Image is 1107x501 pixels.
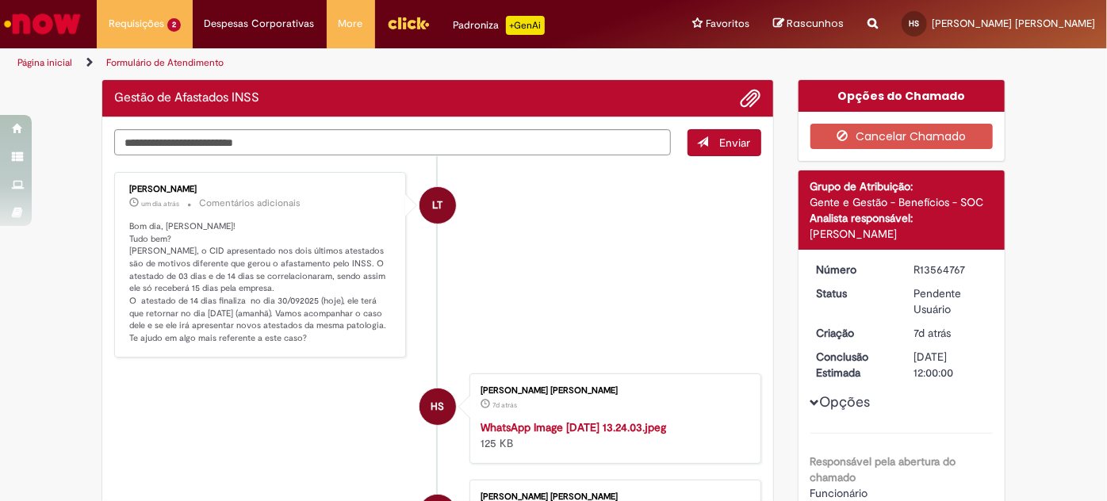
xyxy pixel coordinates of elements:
[114,129,671,155] textarea: Digite sua mensagem aqui...
[914,285,987,317] div: Pendente Usuário
[720,136,751,150] span: Enviar
[432,186,442,224] span: LT
[706,16,749,32] span: Favoritos
[114,91,259,105] h2: Gestão de Afastados INSS Histórico de tíquete
[481,420,666,434] a: WhatsApp Image [DATE] 13.24.03.jpeg
[810,210,994,226] div: Analista responsável:
[810,486,868,500] span: Funcionário
[773,17,844,32] a: Rascunhos
[810,178,994,194] div: Grupo de Atribuição:
[932,17,1095,30] span: [PERSON_NAME] [PERSON_NAME]
[741,88,761,109] button: Adicionar anexos
[2,8,83,40] img: ServiceNow
[419,187,456,224] div: Lucimara ThomasDaSilva
[17,56,72,69] a: Página inicial
[805,325,902,341] dt: Criação
[910,18,920,29] span: HS
[129,220,393,345] p: Bom dia, [PERSON_NAME]! Tudo bem? [PERSON_NAME], o CID apresentado nos dois últimos atestados são...
[810,454,956,484] b: Responsável pela abertura do chamado
[205,16,315,32] span: Despesas Corporativas
[506,16,545,35] p: +GenAi
[810,124,994,149] button: Cancelar Chamado
[454,16,545,35] div: Padroniza
[914,325,987,341] div: 24/09/2025 20:40:07
[810,194,994,210] div: Gente e Gestão - Benefícios - SOC
[167,18,181,32] span: 2
[481,386,745,396] div: [PERSON_NAME] [PERSON_NAME]
[387,11,430,35] img: click_logo_yellow_360x200.png
[805,285,902,301] dt: Status
[129,185,393,194] div: [PERSON_NAME]
[492,400,517,410] span: 7d atrás
[481,419,745,451] div: 125 KB
[787,16,844,31] span: Rascunhos
[805,349,902,381] dt: Conclusão Estimada
[914,349,987,381] div: [DATE] 12:00:00
[914,326,951,340] time: 24/09/2025 20:40:07
[141,199,179,208] span: um dia atrás
[688,129,761,156] button: Enviar
[106,56,224,69] a: Formulário de Atendimento
[339,16,363,32] span: More
[810,226,994,242] div: [PERSON_NAME]
[492,400,517,410] time: 24/09/2025 20:39:48
[914,326,951,340] span: 7d atrás
[799,80,1005,112] div: Opções do Chamado
[199,197,301,210] small: Comentários adicionais
[12,48,726,78] ul: Trilhas de página
[419,388,456,425] div: Henrique Jorge Santos Aniceto Da Silva
[805,262,902,277] dt: Número
[914,262,987,277] div: R13564767
[431,388,444,426] span: HS
[109,16,164,32] span: Requisições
